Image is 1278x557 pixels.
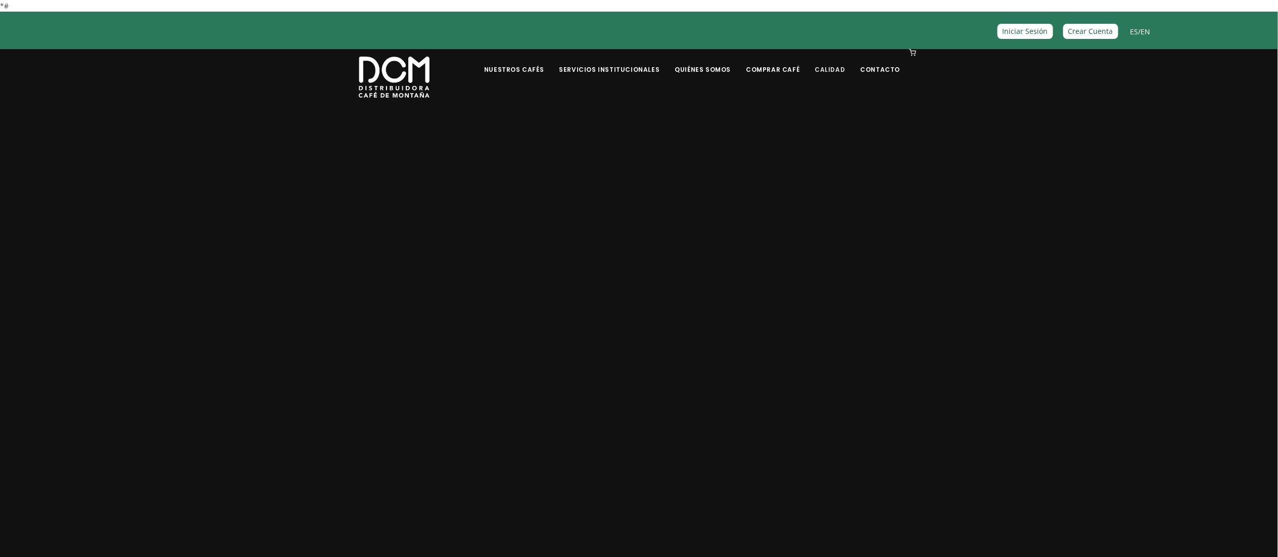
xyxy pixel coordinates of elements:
[740,50,806,74] a: Comprar Café
[855,50,907,74] a: Contacto
[1141,27,1151,36] a: EN
[1130,27,1139,36] a: ES
[669,50,737,74] a: Quiénes Somos
[553,50,666,74] a: Servicios Institucionales
[998,24,1053,38] a: Iniciar Sesión
[478,50,550,74] a: Nuestros Cafés
[809,50,851,74] a: Calidad
[1130,26,1151,37] span: /
[1063,24,1118,38] a: Crear Cuenta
